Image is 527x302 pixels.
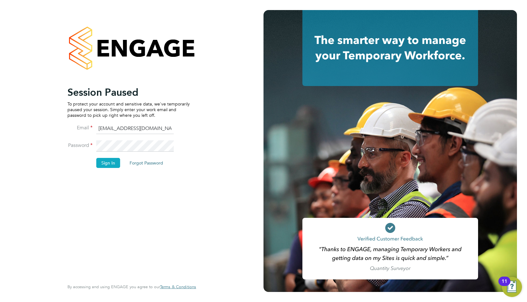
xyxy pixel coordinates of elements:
[96,123,174,134] input: Enter your work email...
[67,86,190,99] h2: Session Paused
[502,277,522,297] button: Open Resource Center, 11 new notifications
[67,101,190,118] p: To protect your account and sensitive data, we've temporarily paused your session. Simply enter y...
[67,142,93,149] label: Password
[502,281,507,289] div: 11
[96,158,120,168] button: Sign In
[67,284,196,289] span: By accessing and using ENGAGE you agree to our
[67,125,93,131] label: Email
[125,158,168,168] button: Forgot Password
[160,284,196,289] a: Terms & Conditions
